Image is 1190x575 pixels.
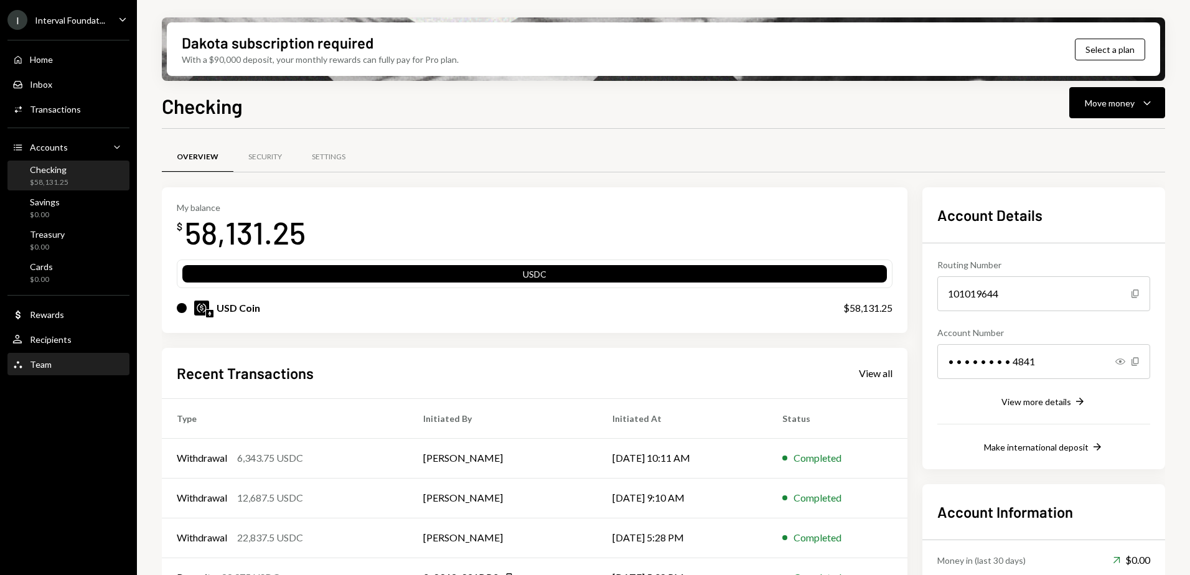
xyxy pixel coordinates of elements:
div: 6,343.75 USDC [237,451,303,465]
a: Accounts [7,136,129,158]
button: Make international deposit [984,441,1103,454]
td: [PERSON_NAME] [408,518,597,558]
a: Transactions [7,98,129,120]
div: View more details [1001,396,1071,407]
div: 22,837.5 USDC [237,530,303,545]
div: View all [859,367,892,380]
div: Recipients [30,334,72,345]
div: Rewards [30,309,64,320]
a: Savings$0.00 [7,193,129,223]
div: Money in (last 30 days) [937,554,1026,567]
div: Interval Foundat... [35,15,105,26]
a: Cards$0.00 [7,258,129,287]
div: Settings [312,152,345,162]
button: Select a plan [1075,39,1145,60]
div: $58,131.25 [30,177,68,188]
div: 58,131.25 [185,213,306,252]
div: Routing Number [937,258,1150,271]
div: Withdrawal [177,530,227,545]
a: Team [7,353,129,375]
div: I [7,10,27,30]
div: Withdrawal [177,451,227,465]
div: $0.00 [30,274,53,285]
div: My balance [177,202,306,213]
div: 12,687.5 USDC [237,490,303,505]
div: USD Coin [217,301,260,316]
div: Withdrawal [177,490,227,505]
div: Transactions [30,104,81,115]
div: Overview [177,152,218,162]
a: Recipients [7,328,129,350]
td: [DATE] 9:10 AM [597,478,767,518]
td: [PERSON_NAME] [408,438,597,478]
div: Checking [30,164,68,175]
th: Type [162,398,408,438]
button: View more details [1001,395,1086,409]
div: Home [30,54,53,65]
div: Cards [30,261,53,272]
a: Security [233,141,297,173]
div: 101019644 [937,276,1150,311]
div: Treasury [30,229,65,240]
a: Treasury$0.00 [7,225,129,255]
div: $0.00 [30,242,65,253]
img: ethereum-mainnet [206,310,213,317]
a: Inbox [7,73,129,95]
div: Completed [794,451,841,465]
div: Inbox [30,79,52,90]
td: [DATE] 5:28 PM [597,518,767,558]
div: Completed [794,490,841,505]
a: Checking$58,131.25 [7,161,129,190]
td: [PERSON_NAME] [408,478,597,518]
h1: Checking [162,93,243,118]
button: Move money [1069,87,1165,118]
h2: Account Information [937,502,1150,522]
a: View all [859,366,892,380]
div: • • • • • • • • 4841 [937,344,1150,379]
a: Overview [162,141,233,173]
div: Team [30,359,52,370]
th: Initiated By [408,398,597,438]
div: With a $90,000 deposit, your monthly rewards can fully pay for Pro plan. [182,53,459,66]
div: $0.00 [30,210,60,220]
div: Accounts [30,142,68,152]
div: Make international deposit [984,442,1089,452]
div: USDC [182,268,887,285]
td: [DATE] 10:11 AM [597,438,767,478]
h2: Account Details [937,205,1150,225]
div: $58,131.25 [843,301,892,316]
a: Rewards [7,303,129,325]
th: Status [767,398,907,438]
div: Move money [1085,96,1135,110]
div: $ [177,220,182,233]
img: USDC [194,301,209,316]
div: Savings [30,197,60,207]
div: $0.00 [1113,553,1150,568]
a: Home [7,48,129,70]
a: Settings [297,141,360,173]
div: Completed [794,530,841,545]
th: Initiated At [597,398,767,438]
div: Account Number [937,326,1150,339]
div: Security [248,152,282,162]
div: Dakota subscription required [182,32,373,53]
h2: Recent Transactions [177,363,314,383]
